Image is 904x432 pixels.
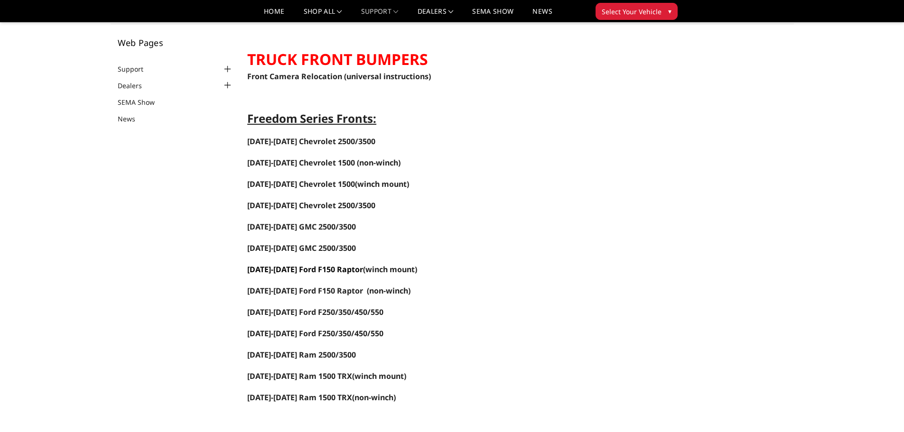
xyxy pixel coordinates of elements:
span: (non-winch) [247,392,396,403]
a: [DATE]-[DATE] Ram 2500/3500 [247,349,356,360]
span: (winch mount) [352,371,406,381]
strong: TRUCK FRONT BUMPERS [247,49,428,69]
span: [DATE]-[DATE] Chevrolet 1500 [247,157,355,168]
a: [DATE]-[DATE] Chevrolet 2500/3500 [247,136,375,147]
span: (winch mount) [247,264,417,275]
h5: Web Pages [118,38,233,47]
a: Support [361,8,399,22]
a: SEMA Show [472,8,513,22]
a: [DATE]-[DATE] Ford F150 Raptor [247,286,363,295]
span: [DATE]-[DATE] Ford F150 Raptor [247,285,363,296]
span: (winch mount) [247,179,409,189]
span: [DATE]-[DATE] Ford F250/350/450/550 [247,328,383,339]
a: SEMA Show [118,97,167,107]
a: Support [118,64,155,74]
a: [DATE]-[DATE] GMC 2500/3500 [247,221,356,232]
a: [DATE]-[DATE] Ram 1500 TRX [247,392,352,403]
span: [DATE]-[DATE] GMC 2500/3500 [247,243,356,253]
a: Front Camera Relocation (universal instructions) [247,71,431,82]
a: [DATE]-[DATE] GMC 2500/3500 [247,244,356,253]
span: Freedom Series Fronts: [247,110,376,126]
a: [DATE]-[DATE] Ford F150 Raptor [247,264,363,275]
a: Home [264,8,284,22]
button: Select Your Vehicle [596,3,678,20]
a: [DATE]-[DATE] Ram 1500 TRX [247,372,352,381]
a: Dealers [418,8,454,22]
span: [DATE]-[DATE] Ram 1500 TRX [247,371,352,381]
span: (non-winch) [357,157,401,168]
a: [DATE]-[DATE] Ford F250/350/450/550 [247,329,383,338]
span: (non-winch) [367,285,410,296]
a: [DATE]-[DATE] Ford F250/350/450/550 [247,307,383,317]
a: [DATE]-[DATE] Chevrolet 2500/3500 [247,201,375,210]
a: [DATE]-[DATE] Chevrolet 1500 [247,179,355,189]
span: Select Your Vehicle [602,7,662,17]
iframe: Chat Widget [857,386,904,432]
a: Dealers [118,81,154,91]
span: [DATE]-[DATE] Chevrolet 2500/3500 [247,200,375,211]
a: [DATE]-[DATE] Chevrolet 1500 [247,158,355,167]
span: ▾ [668,6,671,16]
a: shop all [304,8,342,22]
a: News [118,114,147,124]
a: News [532,8,552,22]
